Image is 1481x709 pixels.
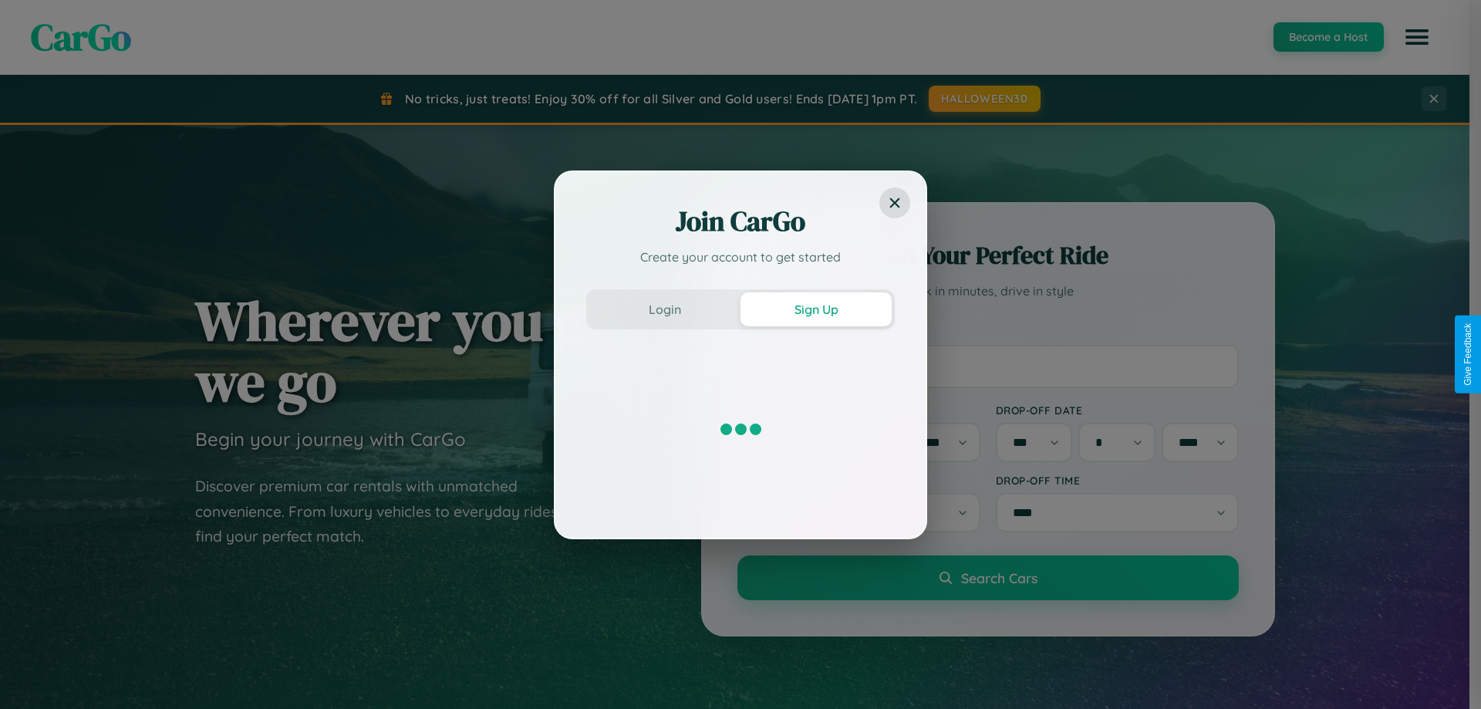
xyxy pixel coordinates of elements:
h2: Join CarGo [586,203,895,240]
button: Login [589,292,740,326]
div: Give Feedback [1462,323,1473,386]
button: Sign Up [740,292,892,326]
iframe: Intercom live chat [15,657,52,694]
p: Create your account to get started [586,248,895,266]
